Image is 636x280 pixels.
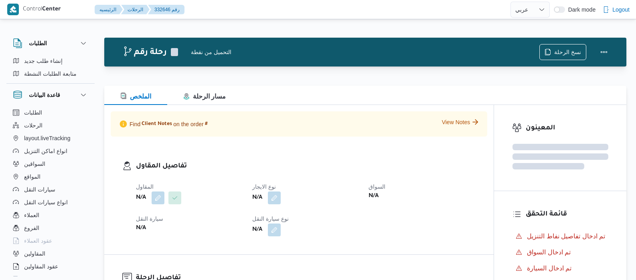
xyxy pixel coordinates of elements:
button: الرحلات [10,119,91,132]
button: الرئيسيه [95,5,123,14]
button: المواقع [10,170,91,183]
span: # [205,121,208,127]
img: X8yXhbKr1z7QwAAAABJRU5ErkJggg== [7,4,19,15]
span: عقود العملاء [24,236,52,246]
button: Logout [600,2,633,18]
span: السواق [369,183,385,190]
button: عقود المقاولين [10,260,91,273]
button: تم ادخال تفاصيل نفاط التنزيل [512,230,608,243]
span: متابعة الطلبات النشطة [24,69,77,79]
div: قاعدة البيانات [6,106,95,280]
span: انواع سيارات النقل [24,197,68,207]
span: سيارات النقل [24,185,55,194]
button: متابعة الطلبات النشطة [10,67,91,80]
span: إنشاء طلب جديد [24,56,63,66]
span: سيارة النقل [136,216,163,222]
button: 332646 رقم [148,5,184,14]
span: Logout [612,5,630,14]
button: الطلبات [10,106,91,119]
span: تم ادخال تفاصيل نفاط التنزيل [527,233,605,240]
span: عقود المقاولين [24,262,58,271]
button: الرحلات [121,5,150,14]
span: الرحلات [24,121,43,130]
b: N/A [136,193,146,203]
span: انواع اماكن التنزيل [24,146,67,156]
button: View Notes [442,118,481,126]
div: الطلبات [6,54,95,83]
span: المقاول [136,183,154,190]
span: المقاولين [24,249,45,258]
button: الفروع [10,222,91,234]
span: تم ادخال السيارة [527,264,571,273]
button: العملاء [10,209,91,222]
span: المواقع [24,172,41,181]
span: Dark mode [565,6,595,13]
h3: تفاصيل المقاول [136,161,476,172]
b: N/A [369,191,379,201]
h3: المعينون [526,123,608,134]
h3: الطلبات [29,38,47,48]
b: N/A [252,225,262,235]
button: نسخ الرحلة [539,44,586,60]
button: انواع سيارات النقل [10,196,91,209]
h2: رحلة رقم [123,48,167,58]
button: layout.liveTracking [10,132,91,145]
button: عقود العملاء [10,234,91,247]
button: قاعدة البيانات [13,90,88,100]
span: العملاء [24,210,39,220]
button: تم ادخال السواق [512,246,608,259]
div: التحميل من نقطة [191,48,539,56]
span: الفروع [24,223,39,233]
button: سيارات النقل [10,183,91,196]
span: تم ادخال السواق [527,249,571,256]
button: السواقين [10,157,91,170]
iframe: chat widget [8,248,34,272]
span: تم ادخال السواق [527,248,571,257]
span: نسخ الرحلة [554,47,581,57]
b: N/A [136,224,146,233]
span: نوع الايجار [252,183,276,190]
button: إنشاء طلب جديد [10,54,91,67]
span: layout.liveTracking [24,133,70,143]
button: المقاولين [10,247,91,260]
button: Actions [596,44,612,60]
button: تم ادخال السيارة [512,262,608,275]
button: الطلبات [13,38,88,48]
p: Find on the order [117,118,209,130]
span: مسار الرحلة [183,93,226,100]
button: انواع اماكن التنزيل [10,145,91,157]
span: الملخص [120,93,151,100]
span: تم ادخال السيارة [527,265,571,272]
b: N/A [252,193,262,203]
b: Center [42,6,61,13]
span: الطلبات [24,108,42,117]
h3: قاعدة البيانات [29,90,60,100]
span: Client Notes [142,121,172,127]
h3: قائمة التحقق [526,209,608,220]
span: تم ادخال تفاصيل نفاط التنزيل [527,232,605,241]
span: نوع سيارة النقل [252,216,289,222]
span: السواقين [24,159,45,169]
